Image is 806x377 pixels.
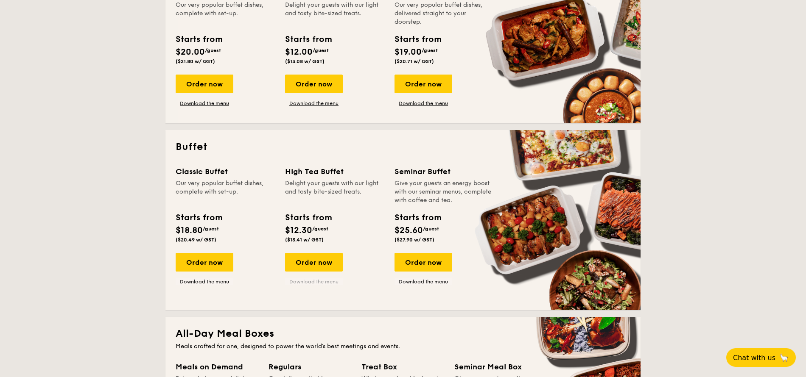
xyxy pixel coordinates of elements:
a: Download the menu [285,278,343,285]
div: Order now [285,75,343,93]
a: Download the menu [176,100,233,107]
span: /guest [205,47,221,53]
span: ($27.90 w/ GST) [395,237,434,243]
span: /guest [312,226,328,232]
div: Seminar Meal Box [454,361,537,373]
div: High Tea Buffet [285,166,384,177]
span: $12.00 [285,47,313,57]
span: /guest [203,226,219,232]
span: ($13.08 w/ GST) [285,58,325,64]
span: $20.00 [176,47,205,57]
span: ($13.41 w/ GST) [285,237,324,243]
div: Delight your guests with our light and tasty bite-sized treats. [285,1,384,26]
a: Download the menu [395,278,452,285]
div: Treat Box [361,361,444,373]
div: Starts from [285,33,331,46]
span: $12.30 [285,225,312,236]
div: Starts from [176,33,222,46]
span: /guest [423,226,439,232]
div: Seminar Buffet [395,166,494,177]
span: $18.80 [176,225,203,236]
span: ($21.80 w/ GST) [176,58,215,64]
h2: Buffet [176,140,630,154]
div: Order now [285,253,343,272]
a: Download the menu [395,100,452,107]
div: Give your guests an energy boost with our seminar menus, complete with coffee and tea. [395,179,494,205]
button: Chat with us🦙 [726,348,796,367]
div: Order now [176,253,233,272]
div: Classic Buffet [176,166,275,177]
div: Our very popular buffet dishes, delivered straight to your doorstep. [395,1,494,26]
span: ($20.49 w/ GST) [176,237,216,243]
div: Our very popular buffet dishes, complete with set-up. [176,1,275,26]
span: /guest [422,47,438,53]
div: Starts from [395,33,441,46]
div: Our very popular buffet dishes, complete with set-up. [176,179,275,205]
div: Order now [395,253,452,272]
span: Chat with us [733,354,775,362]
div: Starts from [176,211,222,224]
div: Starts from [395,211,441,224]
div: Order now [395,75,452,93]
div: Order now [176,75,233,93]
h2: All-Day Meal Boxes [176,327,630,341]
div: Regulars [269,361,351,373]
a: Download the menu [285,100,343,107]
span: /guest [313,47,329,53]
span: $25.60 [395,225,423,236]
div: Meals on Demand [176,361,258,373]
span: $19.00 [395,47,422,57]
div: Meals crafted for one, designed to power the world's best meetings and events. [176,342,630,351]
div: Starts from [285,211,331,224]
div: Delight your guests with our light and tasty bite-sized treats. [285,179,384,205]
a: Download the menu [176,278,233,285]
span: ($20.71 w/ GST) [395,58,434,64]
span: 🦙 [779,353,789,363]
